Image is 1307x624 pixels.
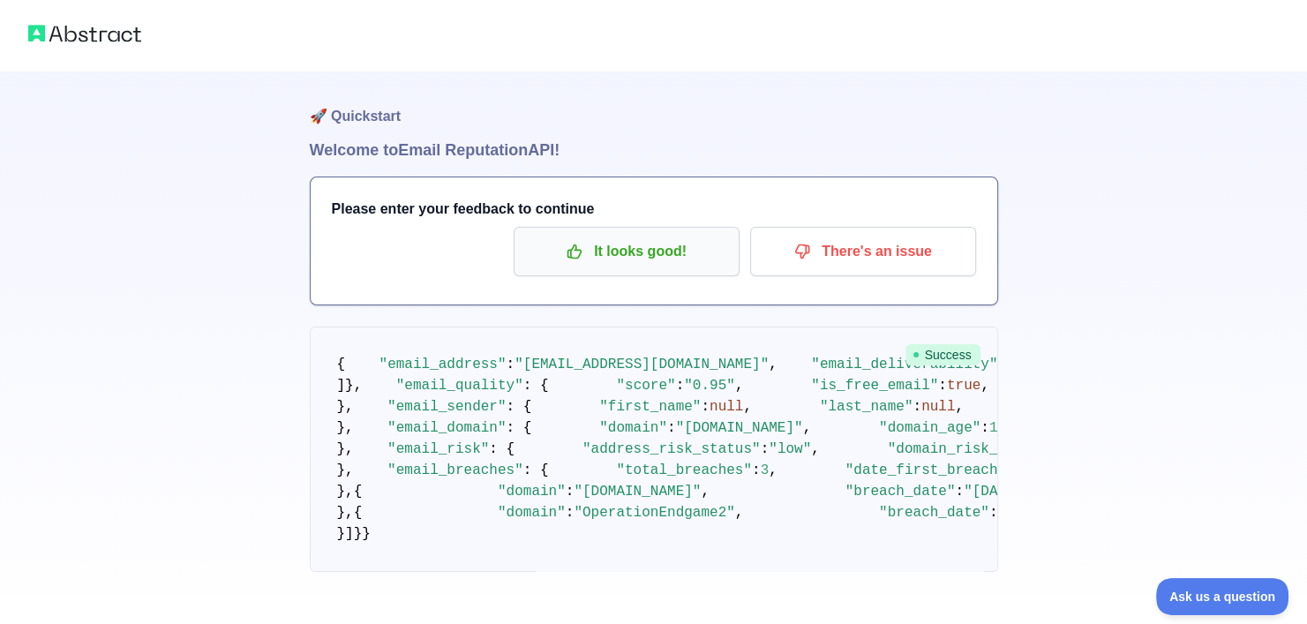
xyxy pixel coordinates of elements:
[514,227,740,276] button: It looks good!
[879,420,980,436] span: "domain_age"
[515,357,769,372] span: "[EMAIL_ADDRESS][DOMAIN_NAME]"
[980,420,989,436] span: :
[879,505,989,521] span: "breach_date"
[396,378,523,394] span: "email_quality"
[921,399,955,415] span: null
[710,399,743,415] span: null
[955,399,964,415] span: ,
[387,420,506,436] span: "email_domain"
[769,462,777,478] span: ,
[684,378,735,394] span: "0.95"
[489,441,515,457] span: : {
[337,357,346,372] span: {
[761,462,770,478] span: 3
[980,378,989,394] span: ,
[905,344,980,365] span: Success
[888,441,1057,457] span: "domain_risk_status"
[566,505,575,521] span: :
[507,399,532,415] span: : {
[811,357,997,372] span: "email_deliverability"
[574,505,734,521] span: "OperationEndgame2"
[527,237,726,267] p: It looks good!
[743,399,752,415] span: ,
[752,462,761,478] span: :
[507,420,532,436] span: : {
[1156,578,1289,615] iframe: Toggle Customer Support
[761,441,770,457] span: :
[820,399,913,415] span: "last_name"
[701,399,710,415] span: :
[769,441,811,457] span: "low"
[599,399,701,415] span: "first_name"
[735,505,744,521] span: ,
[676,378,685,394] span: :
[616,462,752,478] span: "total_breaches"
[387,399,506,415] span: "email_sender"
[763,237,963,267] p: There's an issue
[566,484,575,500] span: :
[769,357,777,372] span: ,
[947,378,980,394] span: true
[811,378,938,394] span: "is_free_email"
[803,420,812,436] span: ,
[498,484,566,500] span: "domain"
[387,441,489,457] span: "email_risk"
[964,484,1032,500] span: "[DATE]"
[667,420,676,436] span: :
[387,462,523,478] span: "email_breaches"
[582,441,761,457] span: "address_risk_status"
[332,199,976,220] h3: Please enter your feedback to continue
[498,505,566,521] span: "domain"
[523,378,549,394] span: : {
[574,484,701,500] span: "[DOMAIN_NAME]"
[811,441,820,457] span: ,
[310,71,998,138] h1: 🚀 Quickstart
[750,227,976,276] button: There's an issue
[379,357,507,372] span: "email_address"
[599,420,667,436] span: "domain"
[845,484,956,500] span: "breach_date"
[955,484,964,500] span: :
[989,420,1032,436] span: 11007
[701,484,710,500] span: ,
[310,138,998,162] h1: Welcome to Email Reputation API!
[676,420,803,436] span: "[DOMAIN_NAME]"
[989,505,998,521] span: :
[938,378,947,394] span: :
[507,357,515,372] span: :
[523,462,549,478] span: : {
[28,21,141,46] img: Abstract logo
[735,378,744,394] span: ,
[616,378,675,394] span: "score"
[845,462,1024,478] span: "date_first_breached"
[913,399,921,415] span: :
